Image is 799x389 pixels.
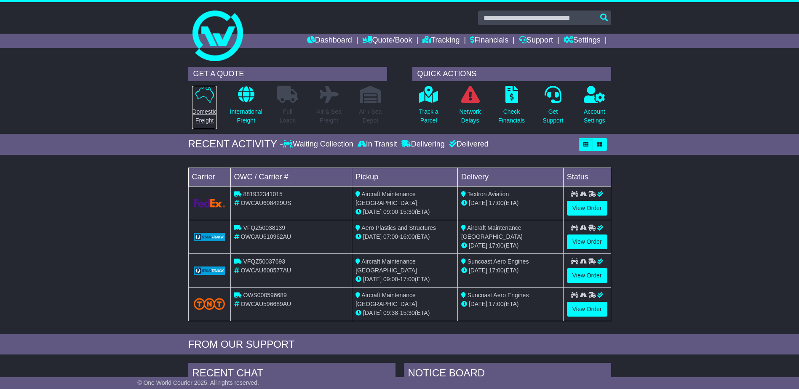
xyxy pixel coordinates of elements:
span: Aero Plastics and Structures [361,224,436,231]
td: Status [563,168,611,186]
div: (ETA) [461,266,560,275]
img: TNT_Domestic.png [194,298,225,309]
div: NOTICE BOARD [404,363,611,386]
div: Waiting Collection [283,140,355,149]
div: QUICK ACTIONS [412,67,611,81]
a: View Order [567,201,607,216]
span: 09:00 [383,208,398,215]
span: OWS000596689 [243,292,287,298]
span: 17:00 [489,301,504,307]
span: 17:00 [400,276,415,282]
span: Textron Aviation [468,191,509,197]
span: Aircraft Maintenance [GEOGRAPHIC_DATA] [355,191,417,206]
div: - (ETA) [355,208,454,216]
span: Suncoast Aero Engines [468,258,529,265]
a: Financials [470,34,508,48]
a: NetworkDelays [459,85,481,130]
a: View Order [567,234,607,249]
a: InternationalFreight [230,85,263,130]
a: CheckFinancials [498,85,525,130]
div: FROM OUR SUPPORT [188,338,611,351]
a: GetSupport [542,85,564,130]
td: Delivery [457,168,563,186]
p: Domestic Freight [192,107,216,125]
span: Aircraft Maintenance [GEOGRAPHIC_DATA] [355,292,417,307]
span: OWCAU608429US [241,200,291,206]
span: [DATE] [363,208,382,215]
p: Air / Sea Depot [359,107,382,125]
a: AccountSettings [583,85,606,130]
a: DomesticFreight [192,85,217,130]
span: 881932341015 [243,191,282,197]
img: GetCarrierServiceLogo [194,266,225,275]
a: Track aParcel [419,85,439,130]
a: Dashboard [307,34,352,48]
span: [DATE] [363,309,382,316]
div: Delivering [399,140,447,149]
a: View Order [567,268,607,283]
p: Check Financials [498,107,525,125]
span: Aircraft Maintenance [GEOGRAPHIC_DATA] [461,224,523,240]
span: 17:00 [489,242,504,249]
a: Quote/Book [362,34,412,48]
a: Support [519,34,553,48]
td: Pickup [352,168,458,186]
div: (ETA) [461,241,560,250]
span: OWCAU596689AU [241,301,291,307]
span: Aircraft Maintenance [GEOGRAPHIC_DATA] [355,258,417,274]
div: (ETA) [461,300,560,309]
p: Network Delays [459,107,481,125]
div: - (ETA) [355,309,454,317]
span: [DATE] [469,301,487,307]
span: 16:00 [400,233,415,240]
p: Get Support [542,107,563,125]
span: OWCAU610962AU [241,233,291,240]
td: Carrier [188,168,230,186]
span: 09:38 [383,309,398,316]
p: Track a Parcel [419,107,438,125]
a: View Order [567,302,607,317]
span: VFQZ50038139 [243,224,285,231]
div: RECENT CHAT [188,363,395,386]
div: GET A QUOTE [188,67,387,81]
span: 17:00 [489,267,504,274]
span: OWCAU608577AU [241,267,291,274]
span: 17:00 [489,200,504,206]
div: Delivered [447,140,489,149]
span: VFQZ50037693 [243,258,285,265]
p: Air & Sea Freight [317,107,342,125]
span: 09:00 [383,276,398,282]
p: Full Loads [277,107,298,125]
div: (ETA) [461,199,560,208]
span: [DATE] [363,276,382,282]
span: [DATE] [469,242,487,249]
img: GetCarrierServiceLogo [194,199,225,208]
span: 15:30 [400,208,415,215]
span: [DATE] [363,233,382,240]
span: 15:30 [400,309,415,316]
span: Suncoast Aero Engines [468,292,529,298]
p: International Freight [230,107,262,125]
td: OWC / Carrier # [230,168,352,186]
a: Settings [564,34,601,48]
a: Tracking [422,34,460,48]
span: © One World Courier 2025. All rights reserved. [137,379,259,386]
div: In Transit [355,140,399,149]
span: [DATE] [469,267,487,274]
span: 07:00 [383,233,398,240]
div: - (ETA) [355,275,454,284]
div: - (ETA) [355,232,454,241]
img: GetCarrierServiceLogo [194,233,225,241]
p: Account Settings [584,107,605,125]
div: RECENT ACTIVITY - [188,138,283,150]
span: [DATE] [469,200,487,206]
